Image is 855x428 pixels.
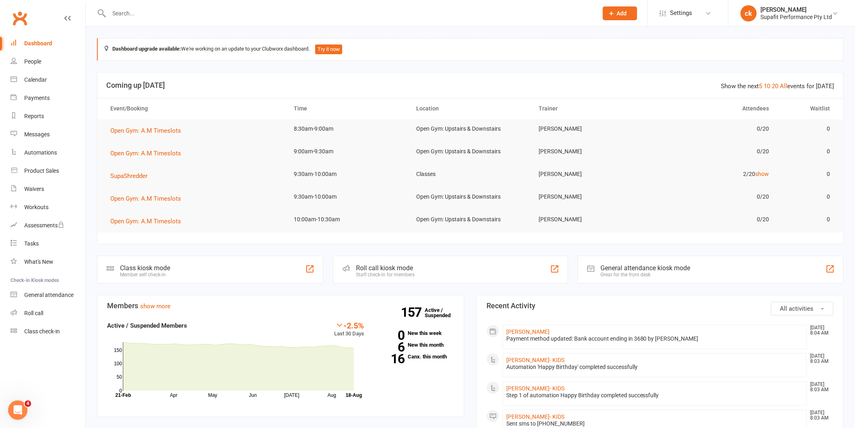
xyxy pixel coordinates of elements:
[287,119,409,138] td: 8:30am-9:00am
[807,410,833,421] time: [DATE] 8:03 AM
[11,53,85,71] a: People
[654,119,776,138] td: 0/20
[110,194,187,203] button: Open Gym: A.M Timeslots
[11,216,85,235] a: Assessments
[24,95,50,101] div: Payments
[24,40,52,47] div: Dashboard
[486,302,834,310] h3: Recent Activity
[24,310,43,316] div: Roll call
[24,258,53,265] div: What's New
[11,107,85,125] a: Reports
[24,149,57,156] div: Automations
[140,303,171,310] a: show more
[24,186,44,192] div: Waivers
[103,98,287,119] th: Event/Booking
[11,198,85,216] a: Workouts
[287,142,409,161] td: 9:00am-9:30am
[654,165,776,184] td: 2/20
[506,328,550,335] a: [PERSON_NAME]
[761,13,832,21] div: Supafit Performance Pty Ltd
[120,272,170,278] div: Member self check-in
[601,264,691,272] div: General attendance kiosk mode
[24,328,60,335] div: Class check-in
[531,142,654,161] td: [PERSON_NAME]
[759,83,762,90] a: 5
[761,6,832,13] div: [PERSON_NAME]
[780,83,788,90] a: All
[531,165,654,184] td: [PERSON_NAME]
[107,322,187,329] strong: Active / Suspended Members
[110,150,181,157] span: Open Gym: A.M Timeslots
[335,321,364,338] div: Last 30 Days
[377,331,454,336] a: 0New this week
[24,167,59,174] div: Product Sales
[110,195,181,202] span: Open Gym: A.M Timeslots
[377,353,405,365] strong: 16
[776,142,837,161] td: 0
[654,187,776,206] td: 0/20
[315,44,342,54] button: Try it now
[110,148,187,158] button: Open Gym: A.M Timeslots
[506,364,803,371] div: Automation 'Happy Birthday' completed successfully
[506,335,803,342] div: Payment method updated: Bank account ending in 3680 by [PERSON_NAME]
[11,304,85,322] a: Roll call
[776,98,837,119] th: Waitlist
[654,98,776,119] th: Attendees
[287,98,409,119] th: Time
[764,83,771,90] a: 10
[110,171,153,181] button: SupaShredder
[755,171,769,177] a: show
[11,286,85,304] a: General attendance kiosk mode
[506,357,564,363] a: [PERSON_NAME]- KIDS
[11,125,85,144] a: Messages
[287,210,409,229] td: 10:00am-10:30am
[425,301,460,324] a: 157Active / Suspended
[780,305,814,312] span: All activities
[24,58,41,65] div: People
[24,222,64,229] div: Assessments
[24,204,48,210] div: Workouts
[603,6,637,20] button: Add
[11,162,85,180] a: Product Sales
[601,272,691,278] div: Great for the front desk
[24,76,47,83] div: Calendar
[377,329,405,341] strong: 0
[110,126,187,136] button: Open Gym: A.M Timeslots
[110,218,181,225] span: Open Gym: A.M Timeslots
[11,34,85,53] a: Dashboard
[409,210,531,229] td: Open Gym: Upstairs & Downstairs
[377,341,405,353] strong: 6
[654,210,776,229] td: 0/20
[97,38,844,61] div: We're working on an update to your Clubworx dashboard.
[776,119,837,138] td: 0
[506,385,564,392] a: [PERSON_NAME]- KIDS
[409,98,531,119] th: Location
[335,321,364,330] div: -2.5%
[377,354,454,359] a: 16Canx. this month
[24,113,44,119] div: Reports
[377,342,454,347] a: 6New this month
[110,216,187,226] button: Open Gym: A.M Timeslots
[24,131,50,138] div: Messages
[506,392,803,399] div: Step 1 of automation Happy Birthday completed successfully
[506,420,585,427] span: Sent sms to [PHONE_NUMBER]
[8,400,27,420] iframe: Intercom live chat
[741,5,757,21] div: ck
[617,10,627,17] span: Add
[24,292,74,298] div: General attendance
[120,264,170,272] div: Class kiosk mode
[531,210,654,229] td: [PERSON_NAME]
[531,187,654,206] td: [PERSON_NAME]
[409,187,531,206] td: Open Gym: Upstairs & Downstairs
[110,127,181,134] span: Open Gym: A.M Timeslots
[772,83,779,90] a: 20
[356,272,415,278] div: Staff check-in for members
[356,264,415,272] div: Roll call kiosk mode
[110,172,147,180] span: SupaShredder
[287,165,409,184] td: 9:30am-10:00am
[409,119,531,138] td: Open Gym: Upstairs & Downstairs
[107,8,592,19] input: Search...
[670,4,693,22] span: Settings
[807,325,833,336] time: [DATE] 8:04 AM
[531,98,654,119] th: Trainer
